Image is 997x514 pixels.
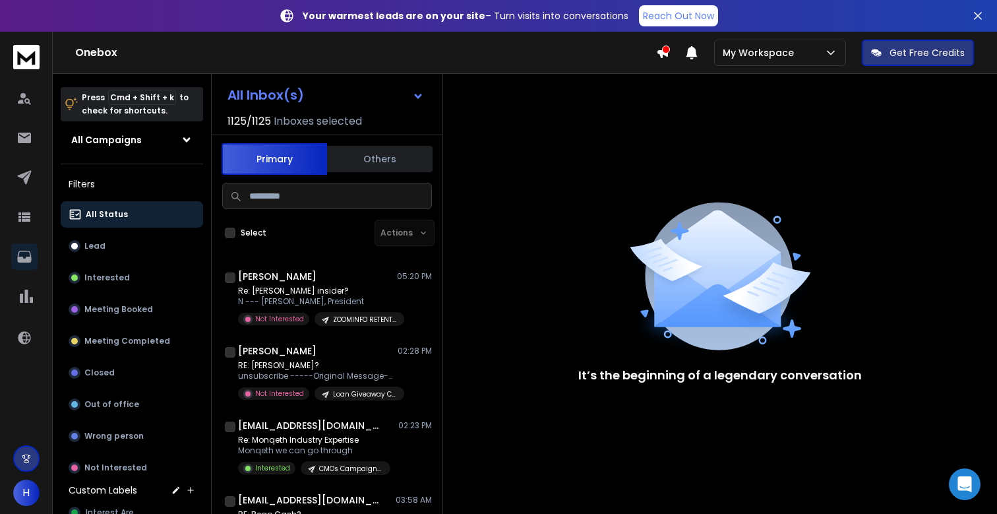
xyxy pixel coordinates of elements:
[862,40,974,66] button: Get Free Credits
[949,468,981,500] div: Open Intercom Messenger
[61,360,203,386] button: Closed
[303,9,628,22] p: – Turn visits into conversations
[398,346,432,356] p: 02:28 PM
[643,9,714,22] p: Reach Out Now
[84,241,106,251] p: Lead
[238,445,390,456] p: Monqeth we can go through
[61,127,203,153] button: All Campaigns
[396,495,432,505] p: 03:58 AM
[13,480,40,506] button: H
[61,201,203,228] button: All Status
[217,82,435,108] button: All Inbox(s)
[84,273,130,283] p: Interested
[84,463,147,473] p: Not Interested
[69,484,137,497] h3: Custom Labels
[723,46,799,59] p: My Workspace
[84,336,170,346] p: Meeting Completed
[227,113,271,129] span: 1125 / 1125
[238,296,396,307] p: N --- [PERSON_NAME], President
[61,391,203,418] button: Out of office
[303,9,485,22] strong: Your warmest leads are on your site
[222,143,327,175] button: Primary
[61,175,203,193] h3: Filters
[327,145,433,174] button: Others
[71,133,142,146] h1: All Campaigns
[238,419,383,432] h1: [EMAIL_ADDRESS][DOMAIN_NAME]
[241,228,266,238] label: Select
[255,314,304,324] p: Not Interested
[84,368,115,378] p: Closed
[61,296,203,323] button: Meeting Booked
[82,91,189,117] p: Press to check for shortcuts.
[108,90,176,105] span: Cmd + Shift + k
[84,399,139,410] p: Out of office
[238,494,383,507] h1: [EMAIL_ADDRESS][DOMAIN_NAME]
[397,271,432,282] p: 05:20 PM
[238,270,317,283] h1: [PERSON_NAME]
[238,435,390,445] p: Re: Monqeth Industry Expertise
[639,5,718,26] a: Reach Out Now
[255,463,290,473] p: Interested
[238,371,396,381] p: unsubscribe -----Original Message----- From: [PERSON_NAME]
[319,464,382,474] p: CMOs Campaign Optivate
[274,113,362,129] h3: Inboxes selected
[86,209,128,220] p: All Status
[61,265,203,291] button: Interested
[333,315,396,325] p: ZOOMINFO RETENTION CAMPAIGN
[61,233,203,259] button: Lead
[13,45,40,69] img: logo
[84,304,153,315] p: Meeting Booked
[238,286,396,296] p: Re: [PERSON_NAME] insider?
[238,360,396,371] p: RE: [PERSON_NAME]?
[255,389,304,399] p: Not Interested
[84,431,144,441] p: Wrong person
[333,389,396,399] p: Loan Giveaway CEM
[61,455,203,481] button: Not Interested
[578,366,862,385] p: It’s the beginning of a legendary conversation
[61,328,203,354] button: Meeting Completed
[227,88,304,102] h1: All Inbox(s)
[238,344,317,358] h1: [PERSON_NAME]
[75,45,656,61] h1: Onebox
[398,420,432,431] p: 02:23 PM
[61,423,203,449] button: Wrong person
[890,46,965,59] p: Get Free Credits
